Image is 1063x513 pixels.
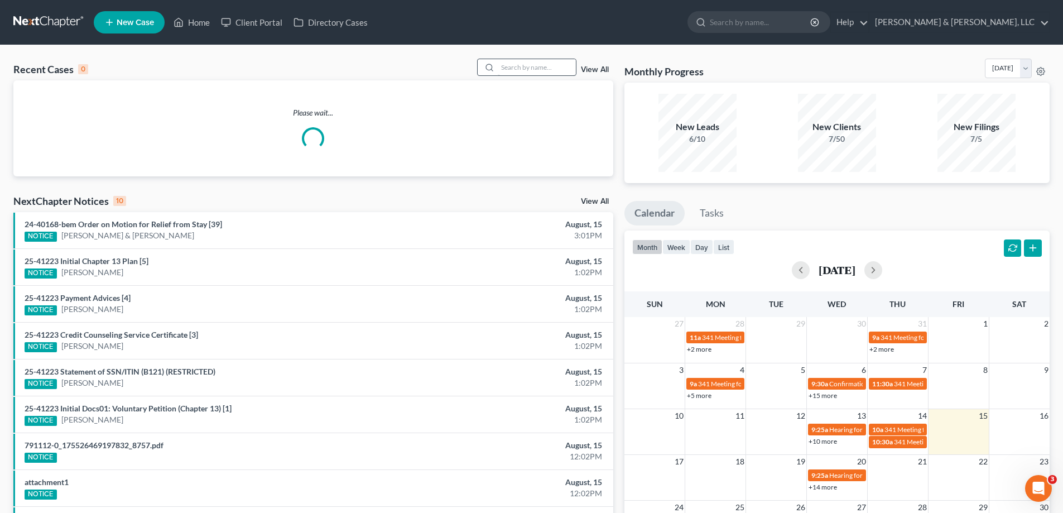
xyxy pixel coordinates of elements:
[417,451,602,462] div: 12:02PM
[1012,299,1026,309] span: Sat
[690,333,701,342] span: 11a
[25,477,69,487] a: attachment1
[917,409,928,423] span: 14
[978,409,989,423] span: 15
[953,299,964,309] span: Fri
[678,363,685,377] span: 3
[811,471,828,480] span: 9:25a
[25,490,57,500] div: NOTICE
[690,239,713,255] button: day
[13,63,88,76] div: Recent Cases
[13,194,126,208] div: NextChapter Notices
[113,196,126,206] div: 10
[828,299,846,309] span: Wed
[982,363,989,377] span: 8
[498,59,576,75] input: Search by name...
[811,425,828,434] span: 9:25a
[78,64,88,74] div: 0
[25,232,57,242] div: NOTICE
[860,363,867,377] span: 6
[25,330,198,339] a: 25-41223 Credit Counseling Service Certificate [3]
[25,379,57,389] div: NOTICE
[417,477,602,488] div: August, 15
[734,409,745,423] span: 11
[702,333,802,342] span: 341 Meeting for [PERSON_NAME]
[1043,363,1050,377] span: 9
[889,299,906,309] span: Thu
[168,12,215,32] a: Home
[632,239,662,255] button: month
[417,293,602,304] div: August, 15
[809,391,837,400] a: +15 more
[417,329,602,341] div: August, 15
[798,121,876,133] div: New Clients
[417,230,602,241] div: 3:01PM
[25,305,57,315] div: NOTICE
[417,403,602,414] div: August, 15
[581,66,609,74] a: View All
[215,12,288,32] a: Client Portal
[25,404,232,413] a: 25-41223 Initial Docs01: Voluntary Petition (Chapter 13) [1]
[1048,475,1057,484] span: 3
[872,380,893,388] span: 11:30a
[288,12,373,32] a: Directory Cases
[809,483,837,491] a: +14 more
[61,414,123,425] a: [PERSON_NAME]
[831,12,868,32] a: Help
[829,471,916,480] span: Hearing for [PERSON_NAME]
[1038,455,1050,468] span: 23
[869,12,1049,32] a: [PERSON_NAME] & [PERSON_NAME], LLC
[25,367,215,376] a: 25-41223 Statement of SSN/ITIN (B121) (RESTRICTED)
[917,455,928,468] span: 21
[417,219,602,230] div: August, 15
[417,341,602,352] div: 1:02PM
[884,425,985,434] span: 341 Meeting for [PERSON_NAME]
[739,363,745,377] span: 4
[417,377,602,389] div: 1:02PM
[881,333,1040,342] span: 341 Meeting for [PERSON_NAME] & [PERSON_NAME]
[687,345,711,353] a: +2 more
[25,293,131,303] a: 25-41223 Payment Advices [4]
[937,121,1016,133] div: New Filings
[869,345,894,353] a: +2 more
[61,267,123,278] a: [PERSON_NAME]
[25,269,57,279] div: NOTICE
[25,416,57,426] div: NOTICE
[417,304,602,315] div: 1:02PM
[25,453,57,463] div: NOTICE
[690,380,697,388] span: 9a
[662,239,690,255] button: week
[769,299,783,309] span: Tue
[1038,409,1050,423] span: 16
[921,363,928,377] span: 7
[811,380,828,388] span: 9:30a
[13,107,613,118] p: Please wait...
[872,438,893,446] span: 10:30a
[658,133,737,145] div: 6/10
[658,121,737,133] div: New Leads
[734,455,745,468] span: 18
[856,317,867,330] span: 30
[417,366,602,377] div: August, 15
[978,455,989,468] span: 22
[417,256,602,267] div: August, 15
[690,201,734,226] a: Tasks
[734,317,745,330] span: 28
[856,455,867,468] span: 20
[25,219,222,229] a: 24-40168-bem Order on Motion for Relief from Stay [39]
[800,363,806,377] span: 5
[829,425,916,434] span: Hearing for [PERSON_NAME]
[61,341,123,352] a: [PERSON_NAME]
[795,455,806,468] span: 19
[856,409,867,423] span: 13
[417,414,602,425] div: 1:02PM
[61,377,123,389] a: [PERSON_NAME]
[647,299,663,309] span: Sun
[417,267,602,278] div: 1:02PM
[117,18,154,27] span: New Case
[674,409,685,423] span: 10
[713,239,734,255] button: list
[25,256,148,266] a: 25-41223 Initial Chapter 13 Plan [5]
[809,437,837,445] a: +10 more
[872,425,883,434] span: 10a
